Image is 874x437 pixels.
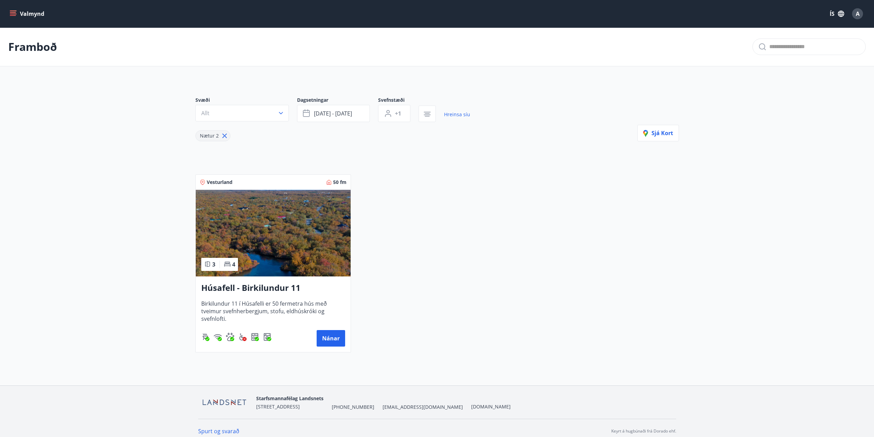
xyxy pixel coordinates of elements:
[226,333,234,341] div: Gæludýr
[201,300,345,323] span: Birkilundur 11 í Húsafelli er 50 fermetra hús með tveimur svefnherbergjum, stofu, eldhúskróki og ...
[195,97,297,105] span: Svæði
[201,333,209,341] img: ZXjrS3QKesehq6nQAPjaRuRTI364z8ohTALB4wBr.svg
[297,105,370,122] button: [DATE] - [DATE]
[201,282,345,294] h3: Húsafell - Birkilundur 11
[256,395,324,402] span: Starfsmannafélag Landsnets
[195,105,289,121] button: Allt
[232,261,235,268] span: 4
[8,39,57,54] p: Framboð
[314,110,352,117] span: [DATE] - [DATE]
[383,404,463,411] span: [EMAIL_ADDRESS][DOMAIN_NAME]
[195,130,230,141] div: Nætur 2
[611,428,676,434] p: Keyrt á hugbúnaði frá Dorado ehf.
[849,6,866,22] button: A
[395,110,401,117] span: +1
[238,333,247,341] img: 8IYIKVZQyRlUC6HQIIUSdjpPGRncJsz2RzLgWvp4.svg
[333,179,347,186] span: 50 fm
[256,403,300,410] span: [STREET_ADDRESS]
[444,107,470,122] a: Hreinsa síu
[226,333,234,341] img: pxcaIm5dSOV3FS4whs1soiYWTwFQvksT25a9J10C.svg
[207,179,232,186] span: Vesturland
[214,333,222,341] img: HJRyFFsYp6qjeUYhR4dAD8CaCEsnIFYZ05miwXoh.svg
[201,109,209,117] span: Allt
[201,333,209,341] div: Gasgrill
[214,333,222,341] div: Þráðlaust net
[198,395,251,410] img: F8tEiQha8Un3Ar3CAbbmu1gOVkZAt1bcWyF3CjFc.png
[378,105,410,122] button: +1
[251,333,259,341] div: Uppþvottavél
[198,427,239,435] a: Spurt og svarað
[238,333,247,341] div: Aðgengi fyrir hjólastól
[637,125,679,141] button: Sjá kort
[643,129,673,137] span: Sjá kort
[856,10,860,18] span: A
[212,261,215,268] span: 3
[251,333,259,341] img: 7hj2GulIrg6h11dFIpsIzg8Ak2vZaScVwTihwv8g.svg
[826,8,848,20] button: ÍS
[263,333,271,341] div: Þvottavél
[263,333,271,341] img: Dl16BY4EX9PAW649lg1C3oBuIaAsR6QVDQBO2cTm.svg
[297,97,378,105] span: Dagsetningar
[317,330,345,347] button: Nánar
[471,403,511,410] a: [DOMAIN_NAME]
[196,190,351,276] img: Paella dish
[200,132,219,139] span: Nætur 2
[332,404,374,411] span: [PHONE_NUMBER]
[378,97,419,105] span: Svefnstæði
[8,8,47,20] button: menu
